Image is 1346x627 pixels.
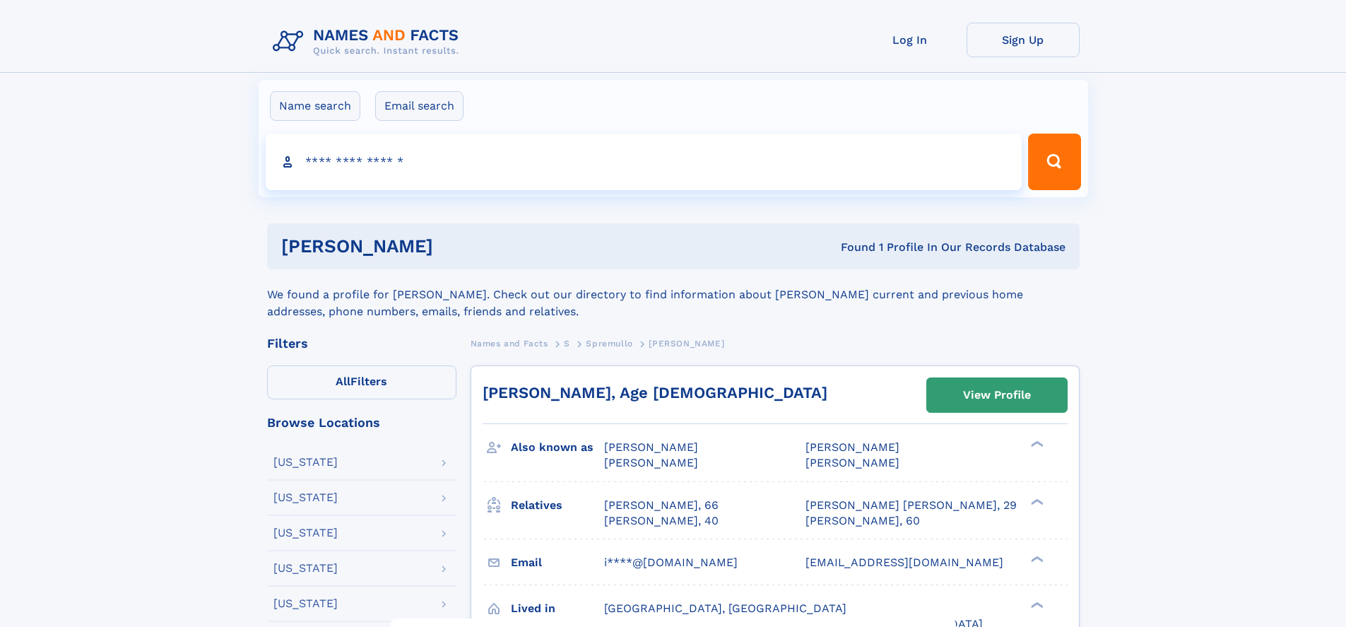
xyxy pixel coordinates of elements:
span: [GEOGRAPHIC_DATA], [GEOGRAPHIC_DATA] [604,602,846,615]
a: Sign Up [967,23,1080,57]
div: [US_STATE] [273,527,338,539]
span: [PERSON_NAME] [604,440,698,454]
h3: Email [511,551,604,575]
span: [PERSON_NAME] [649,339,724,348]
div: We found a profile for [PERSON_NAME]. Check out our directory to find information about [PERSON_N... [267,269,1080,320]
div: [US_STATE] [273,492,338,503]
div: View Profile [963,379,1031,411]
div: Found 1 Profile In Our Records Database [637,240,1065,255]
div: Filters [267,337,456,350]
button: Search Button [1028,134,1080,190]
input: search input [266,134,1022,190]
a: View Profile [927,378,1067,412]
span: [PERSON_NAME] [805,440,899,454]
a: [PERSON_NAME], 66 [604,498,719,513]
a: Log In [854,23,967,57]
div: ❯ [1027,600,1044,609]
div: [US_STATE] [273,563,338,574]
div: [US_STATE] [273,457,338,468]
label: Email search [375,91,464,121]
span: [PERSON_NAME] [805,456,899,469]
div: ❯ [1027,554,1044,563]
label: Name search [270,91,360,121]
span: S [564,339,570,348]
div: [US_STATE] [273,598,338,609]
h3: Also known as [511,435,604,459]
span: Spremullo [586,339,632,348]
label: Filters [267,365,456,399]
a: [PERSON_NAME], 40 [604,513,719,529]
a: Spremullo [586,334,632,352]
a: [PERSON_NAME] [PERSON_NAME], 29 [805,498,1017,513]
a: [PERSON_NAME], Age [DEMOGRAPHIC_DATA] [483,384,827,402]
span: All [336,375,350,388]
a: [PERSON_NAME], 60 [805,513,920,529]
h3: Relatives [511,493,604,517]
h1: [PERSON_NAME] [281,238,637,255]
h3: Lived in [511,597,604,621]
div: Browse Locations [267,416,456,429]
span: [PERSON_NAME] [604,456,698,469]
a: S [564,334,570,352]
img: Logo Names and Facts [267,23,471,61]
a: Names and Facts [471,334,548,352]
div: ❯ [1027,497,1044,506]
span: [EMAIL_ADDRESS][DOMAIN_NAME] [805,556,1003,569]
div: ❯ [1027,440,1044,449]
